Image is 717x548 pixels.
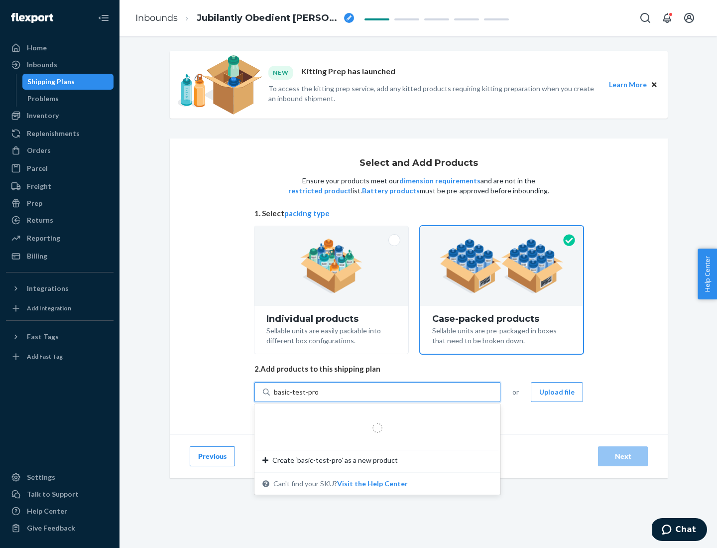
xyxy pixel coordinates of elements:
[6,486,114,502] button: Talk to Support
[432,314,571,324] div: Case-packed products
[27,472,55,482] div: Settings
[6,230,114,246] a: Reporting
[22,91,114,107] a: Problems
[609,79,647,90] button: Learn More
[606,451,639,461] div: Next
[301,66,395,79] p: Kitting Prep has launched
[6,503,114,519] a: Help Center
[27,523,75,533] div: Give Feedback
[127,3,362,33] ol: breadcrumbs
[635,8,655,28] button: Open Search Box
[649,79,660,90] button: Close
[27,129,80,138] div: Replenishments
[266,314,396,324] div: Individual products
[6,469,114,485] a: Settings
[6,212,114,228] a: Returns
[6,329,114,345] button: Fast Tags
[6,349,114,365] a: Add Fast Tag
[440,239,564,293] img: case-pack.59cecea509d18c883b923b81aeac6d0b.png
[698,249,717,299] button: Help Center
[6,160,114,176] a: Parcel
[27,332,59,342] div: Fast Tags
[6,178,114,194] a: Freight
[27,352,63,361] div: Add Fast Tag
[254,364,583,374] span: 2. Add products to this shipping plan
[27,145,51,155] div: Orders
[22,74,114,90] a: Shipping Plans
[27,181,51,191] div: Freight
[362,186,420,196] button: Battery products
[287,176,550,196] p: Ensure your products meet our and are not in the list. must be pre-approved before inbounding.
[27,163,48,173] div: Parcel
[27,60,57,70] div: Inbounds
[27,489,79,499] div: Talk to Support
[273,479,408,489] span: Can't find your SKU?
[284,208,330,219] button: packing type
[6,520,114,536] button: Give Feedback
[272,455,398,465] span: Create ‘basic-test-pro’ as a new product
[268,66,293,79] div: NEW
[268,84,600,104] p: To access the kitting prep service, add any kitted products requiring kitting preparation when yo...
[274,387,318,397] input: Create ‘basic-test-pro’ as a new productCan't find your SKU?Visit the Help Center
[679,8,699,28] button: Open account menu
[6,142,114,158] a: Orders
[254,208,583,219] span: 1. Select
[190,446,235,466] button: Previous
[27,77,75,87] div: Shipping Plans
[27,506,67,516] div: Help Center
[598,446,648,466] button: Next
[6,280,114,296] button: Integrations
[27,198,42,208] div: Prep
[27,304,71,312] div: Add Integration
[6,57,114,73] a: Inbounds
[399,176,480,186] button: dimension requirements
[6,108,114,124] a: Inventory
[6,248,114,264] a: Billing
[337,479,408,489] button: Create ‘basic-test-pro’ as a new productCan't find your SKU?
[135,12,178,23] a: Inbounds
[27,233,60,243] div: Reporting
[432,324,571,346] div: Sellable units are pre-packaged in boxes that need to be broken down.
[27,215,53,225] div: Returns
[6,300,114,316] a: Add Integration
[657,8,677,28] button: Open notifications
[94,8,114,28] button: Close Navigation
[266,324,396,346] div: Sellable units are easily packable into different box configurations.
[531,382,583,402] button: Upload file
[27,43,47,53] div: Home
[6,126,114,141] a: Replenishments
[27,283,69,293] div: Integrations
[300,239,362,293] img: individual-pack.facf35554cb0f1810c75b2bd6df2d64e.png
[359,158,478,168] h1: Select and Add Products
[27,94,59,104] div: Problems
[11,13,53,23] img: Flexport logo
[27,111,59,121] div: Inventory
[6,195,114,211] a: Prep
[6,40,114,56] a: Home
[27,251,47,261] div: Billing
[512,387,519,397] span: or
[652,518,707,543] iframe: Opens a widget where you can chat to one of our agents
[288,186,351,196] button: restricted product
[197,12,340,25] span: Jubilantly Obedient Dunker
